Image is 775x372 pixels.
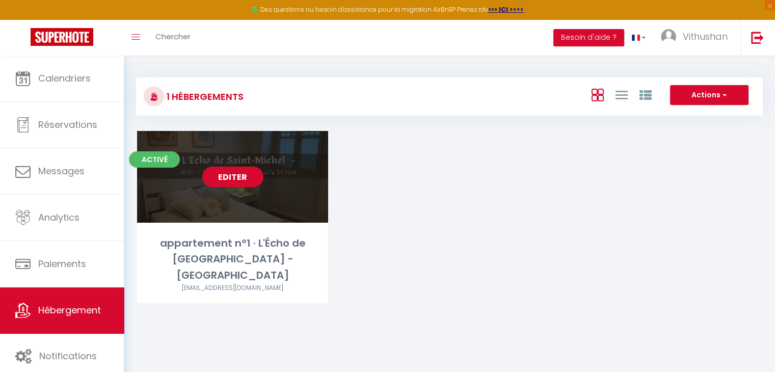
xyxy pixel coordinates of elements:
a: >>> ICI <<<< [488,5,524,14]
span: Messages [38,165,85,177]
button: Besoin d'aide ? [553,29,624,46]
span: Analytics [38,211,79,224]
span: Hébergement [38,304,101,316]
span: Paiements [38,257,86,270]
span: Calendriers [38,72,91,85]
div: appartement n°1 · L'Écho de [GEOGRAPHIC_DATA] - [GEOGRAPHIC_DATA] [137,235,328,283]
img: Super Booking [31,28,93,46]
h3: 1 Hébergements [164,85,244,108]
span: Activé [129,151,180,168]
a: ... Vithushan [653,20,740,56]
a: Chercher [148,20,198,56]
span: Réservations [38,118,97,131]
a: Vue en Box [591,86,603,103]
span: Notifications [39,350,97,362]
a: Editer [202,167,263,187]
span: Chercher [155,31,191,42]
div: Airbnb [137,283,328,293]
